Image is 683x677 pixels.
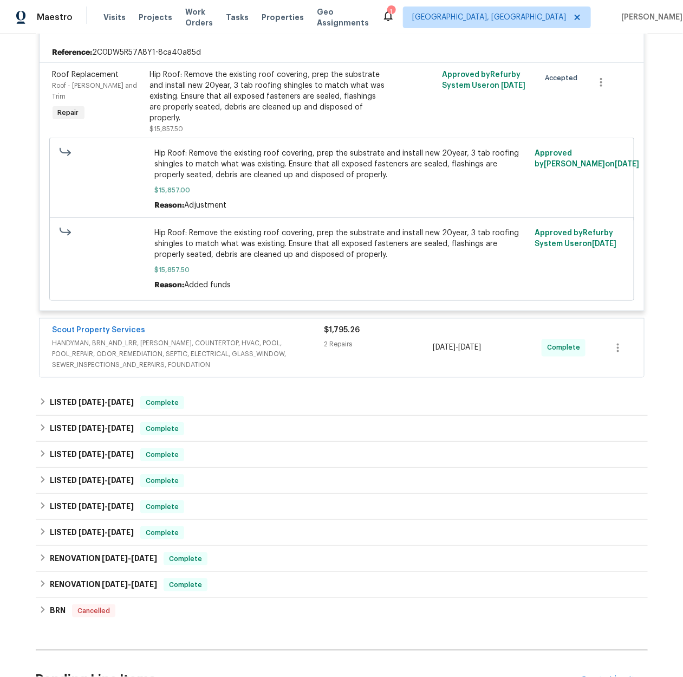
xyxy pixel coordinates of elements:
span: Roof Replacement [53,71,119,79]
span: [DATE] [102,555,128,562]
span: Hip Roof: Remove the existing roof covering, prep the substrate and install new 20year, 3 tab roo... [154,148,529,180]
div: LISTED [DATE]-[DATE]Complete [36,390,648,416]
span: Accepted [545,73,582,83]
span: - [79,502,134,510]
div: LISTED [DATE]-[DATE]Complete [36,416,648,442]
div: Hip Roof: Remove the existing roof covering, prep the substrate and install new 20year, 3 tab roo... [150,69,387,124]
span: Projects [139,12,172,23]
span: - [79,450,134,458]
span: Reason: [154,281,184,289]
div: 1 [387,7,395,17]
span: [DATE] [131,555,157,562]
h6: LISTED [50,526,134,539]
span: - [79,424,134,432]
div: 2 Repairs [324,339,433,350]
span: [DATE] [433,344,456,352]
span: - [433,343,481,353]
a: Scout Property Services [53,327,146,334]
div: LISTED [DATE]-[DATE]Complete [36,494,648,520]
span: [DATE] [615,160,640,168]
span: [GEOGRAPHIC_DATA], [GEOGRAPHIC_DATA] [412,12,566,23]
span: - [79,528,134,536]
span: Complete [141,475,183,486]
span: Reason: [154,202,184,209]
span: Complete [141,423,183,434]
div: LISTED [DATE]-[DATE]Complete [36,468,648,494]
span: Hip Roof: Remove the existing roof covering, prep the substrate and install new 20year, 3 tab roo... [154,228,529,260]
span: [DATE] [593,240,617,248]
span: [DATE] [131,581,157,588]
h6: LISTED [50,448,134,461]
h6: RENOVATION [50,578,157,591]
span: [PERSON_NAME] [617,12,682,23]
span: [DATE] [79,476,105,484]
span: [DATE] [79,502,105,510]
span: Complete [141,449,183,460]
span: [DATE] [79,528,105,536]
span: [DATE] [108,424,134,432]
span: Added funds [184,281,231,289]
b: Reference: [53,47,93,58]
h6: LISTED [50,474,134,487]
span: - [79,476,134,484]
span: [DATE] [458,344,481,352]
span: [DATE] [79,450,105,458]
span: Properties [262,12,304,23]
div: RENOVATION [DATE]-[DATE]Complete [36,546,648,572]
span: Adjustment [184,202,226,209]
span: Complete [165,553,206,564]
span: - [79,398,134,406]
span: [DATE] [79,424,105,432]
span: Cancelled [73,605,114,616]
span: [DATE] [108,528,134,536]
h6: LISTED [50,500,134,513]
span: $15,857.50 [154,265,529,275]
h6: LISTED [50,422,134,435]
span: Work Orders [185,7,213,28]
div: BRN Cancelled [36,598,648,624]
span: Approved by Refurby System User on [442,71,525,89]
span: - [102,555,157,562]
span: Complete [165,579,206,590]
h6: RENOVATION [50,552,157,565]
span: Tasks [226,14,249,21]
span: [DATE] [108,502,134,510]
span: $15,857.00 [154,185,529,196]
span: [DATE] [79,398,105,406]
span: Complete [141,527,183,538]
span: Repair [54,107,83,118]
span: [DATE] [108,450,134,458]
div: LISTED [DATE]-[DATE]Complete [36,442,648,468]
span: HANDYMAN, BRN_AND_LRR, [PERSON_NAME], COUNTERTOP, HVAC, POOL, POOL_REPAIR, ODOR_REMEDIATION, SEPT... [53,338,324,371]
span: Complete [141,397,183,408]
span: Roof - [PERSON_NAME] and Trim [53,82,138,100]
div: RENOVATION [DATE]-[DATE]Complete [36,572,648,598]
span: Approved by [PERSON_NAME] on [535,150,640,168]
span: Geo Assignments [317,7,369,28]
div: LISTED [DATE]-[DATE]Complete [36,520,648,546]
span: [DATE] [102,581,128,588]
span: $1,795.26 [324,327,360,334]
span: [DATE] [108,476,134,484]
span: Maestro [37,12,73,23]
span: - [102,581,157,588]
h6: BRN [50,604,66,617]
h6: LISTED [50,396,134,409]
span: [DATE] [108,398,134,406]
div: 2C0DW5R57A8Y1-8ca40a85d [40,43,644,62]
span: $15,857.50 [150,126,184,132]
span: Complete [547,343,584,353]
span: Visits [103,12,126,23]
span: Complete [141,501,183,512]
span: [DATE] [501,82,525,89]
span: Approved by Refurby System User on [535,229,617,248]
